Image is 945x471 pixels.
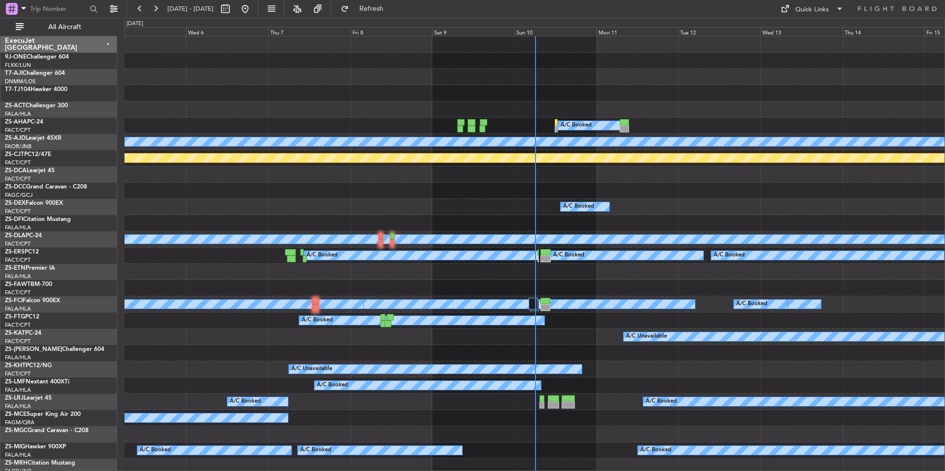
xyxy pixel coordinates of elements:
[302,313,333,328] div: A/C Booked
[5,200,26,206] span: ZS-DEX
[5,338,31,345] a: FACT/CPT
[5,354,31,361] a: FALA/HLA
[5,298,60,304] a: ZS-FCIFalcon 900EX
[5,135,62,141] a: ZS-AJDLearjet 45XR
[5,330,25,336] span: ZS-KAT
[5,289,31,296] a: FACT/CPT
[5,87,67,93] a: T7-TJ104Hawker 4000
[5,78,35,85] a: DNMM/LOS
[5,54,27,60] span: 9J-ONE
[5,233,26,239] span: ZS-DLA
[5,62,31,69] a: FLKK/LUN
[432,27,514,36] div: Sat 9
[336,1,395,17] button: Refresh
[104,27,187,36] div: Tue 5
[5,103,26,109] span: ZS-ACT
[5,54,69,60] a: 9J-ONEChallenger 604
[5,168,55,174] a: ZS-DCALearjet 45
[5,168,27,174] span: ZS-DCA
[5,87,31,93] span: T7-TJ104
[5,249,25,255] span: ZS-ERS
[736,297,767,312] div: A/C Booked
[5,411,27,417] span: ZS-MCE
[5,256,31,264] a: FACT/CPT
[5,143,31,150] a: FAOR/JNB
[291,362,332,377] div: A/C Unavailable
[5,265,26,271] span: ZS-ETN
[5,217,23,222] span: ZS-DFI
[5,428,28,434] span: ZS-MGC
[5,208,31,215] a: FACT/CPT
[5,249,39,255] a: ZS-ERSPC12
[5,444,66,450] a: ZS-MIGHawker 900XP
[11,19,107,35] button: All Aircraft
[795,5,829,15] div: Quick Links
[776,1,849,17] button: Quick Links
[351,5,392,12] span: Refresh
[5,363,26,369] span: ZS-KHT
[561,118,592,133] div: A/C Booked
[563,199,594,214] div: A/C Booked
[5,305,31,313] a: FALA/HLA
[5,363,52,369] a: ZS-KHTPC12/NG
[5,321,31,329] a: FACT/CPT
[5,152,24,157] span: ZS-CJT
[5,419,34,426] a: FAGM/QRA
[5,233,42,239] a: ZS-DLAPC-24
[5,70,65,76] a: T7-AJIChallenger 604
[5,460,75,466] a: ZS-MRHCitation Mustang
[514,27,597,36] div: Sun 10
[5,411,81,417] a: ZS-MCESuper King Air 200
[5,298,23,304] span: ZS-FCI
[5,217,71,222] a: ZS-DFICitation Mustang
[5,70,23,76] span: T7-AJI
[5,265,55,271] a: ZS-ETNPremier IA
[714,248,745,263] div: A/C Booked
[5,330,41,336] a: ZS-KATPC-24
[26,24,104,31] span: All Aircraft
[5,119,27,125] span: ZS-AHA
[5,152,51,157] a: ZS-CJTPC12/47E
[843,27,925,36] div: Thu 14
[553,248,584,263] div: A/C Booked
[5,159,31,166] a: FACT/CPT
[640,443,671,458] div: A/C Booked
[5,403,31,410] a: FALA/HLA
[30,1,87,16] input: Trip Number
[5,379,69,385] a: ZS-LMFNextant 400XTi
[5,428,89,434] a: ZS-MGCGrand Caravan - C208
[5,103,68,109] a: ZS-ACTChallenger 300
[350,27,433,36] div: Fri 8
[626,329,667,344] div: A/C Unavailable
[5,273,31,280] a: FALA/HLA
[186,27,268,36] div: Wed 6
[5,184,87,190] a: ZS-DCCGrand Caravan - C208
[5,119,43,125] a: ZS-AHAPC-24
[5,379,26,385] span: ZS-LMF
[5,126,31,134] a: FACT/CPT
[300,443,331,458] div: A/C Booked
[5,370,31,377] a: FACT/CPT
[5,346,62,352] span: ZS-[PERSON_NAME]
[5,175,31,183] a: FACT/CPT
[5,135,26,141] span: ZS-AJD
[268,27,350,36] div: Thu 7
[167,4,214,13] span: [DATE] - [DATE]
[5,200,63,206] a: ZS-DEXFalcon 900EX
[5,282,27,287] span: ZS-FAW
[5,395,24,401] span: ZS-LRJ
[5,346,104,352] a: ZS-[PERSON_NAME]Challenger 604
[5,451,31,459] a: FALA/HLA
[140,443,171,458] div: A/C Booked
[5,240,31,248] a: FACT/CPT
[5,110,31,118] a: FALA/HLA
[5,444,25,450] span: ZS-MIG
[126,20,143,28] div: [DATE]
[5,386,31,394] a: FALA/HLA
[317,378,348,393] div: A/C Booked
[5,460,28,466] span: ZS-MRH
[230,394,261,409] div: A/C Booked
[678,27,760,36] div: Tue 12
[307,248,338,263] div: A/C Booked
[5,282,52,287] a: ZS-FAWTBM-700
